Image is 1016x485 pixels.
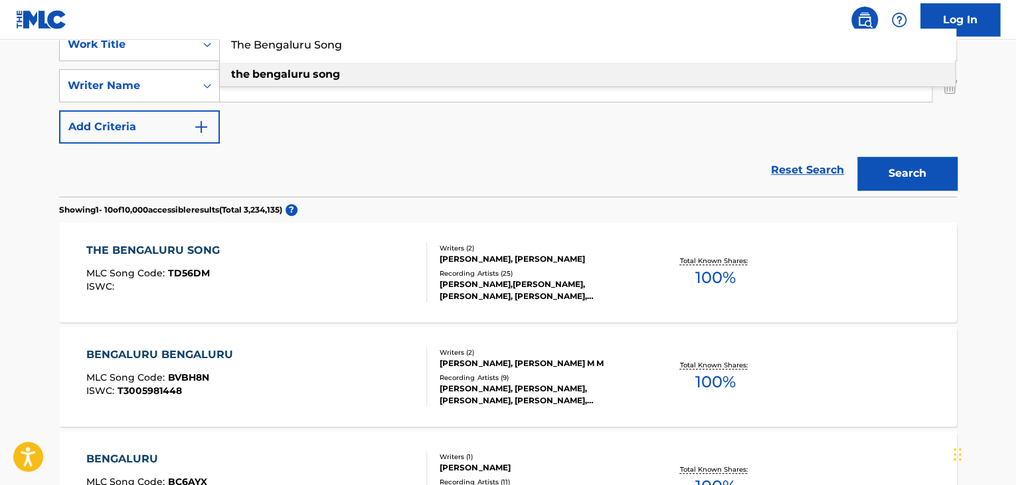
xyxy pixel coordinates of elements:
[440,373,640,383] div: Recording Artists ( 9 )
[920,3,1000,37] a: Log In
[440,452,640,462] div: Writers ( 1 )
[59,110,220,144] button: Add Criteria
[954,435,962,474] div: Drag
[118,385,182,397] span: T3005981448
[252,68,310,80] strong: bengaluru
[86,347,240,363] div: BENGALURU BENGALURU
[891,12,907,28] img: help
[59,204,282,216] p: Showing 1 - 10 of 10,000 accessible results (Total 3,234,135 )
[857,12,873,28] img: search
[86,267,168,279] span: MLC Song Code :
[68,78,187,94] div: Writer Name
[851,7,878,33] a: Public Search
[16,10,67,29] img: MLC Logo
[440,278,640,302] div: [PERSON_NAME],[PERSON_NAME], [PERSON_NAME], [PERSON_NAME], [PERSON_NAME], [PERSON_NAME], [PERSON_...
[440,462,640,474] div: [PERSON_NAME]
[231,68,250,80] strong: the
[695,266,735,290] span: 100 %
[313,68,340,80] strong: song
[679,256,750,266] p: Total Known Shares:
[286,204,297,216] span: ?
[440,268,640,278] div: Recording Artists ( 25 )
[68,37,187,52] div: Work Title
[168,267,210,279] span: TD56DM
[86,371,168,383] span: MLC Song Code :
[86,242,226,258] div: THE BENGALURU SONG
[59,327,957,427] a: BENGALURU BENGALURUMLC Song Code:BVBH8NISWC:T3005981448Writers (2)[PERSON_NAME], [PERSON_NAME] M ...
[86,451,207,467] div: BENGALURU
[440,243,640,253] div: Writers ( 2 )
[440,383,640,407] div: [PERSON_NAME], [PERSON_NAME], [PERSON_NAME], [PERSON_NAME], [PERSON_NAME], [PERSON_NAME], [PERSON...
[86,280,118,292] span: ISWC :
[59,28,957,197] form: Search Form
[86,385,118,397] span: ISWC :
[857,157,957,190] button: Search
[679,464,750,474] p: Total Known Shares:
[440,253,640,265] div: [PERSON_NAME], [PERSON_NAME]
[679,360,750,370] p: Total Known Shares:
[950,421,1016,485] iframe: Chat Widget
[440,357,640,369] div: [PERSON_NAME], [PERSON_NAME] M M
[764,155,851,185] a: Reset Search
[193,119,209,135] img: 9d2ae6d4665cec9f34b9.svg
[886,7,912,33] div: Help
[695,370,735,394] span: 100 %
[168,371,209,383] span: BVBH8N
[440,347,640,357] div: Writers ( 2 )
[59,223,957,322] a: THE BENGALURU SONGMLC Song Code:TD56DMISWC:Writers (2)[PERSON_NAME], [PERSON_NAME]Recording Artis...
